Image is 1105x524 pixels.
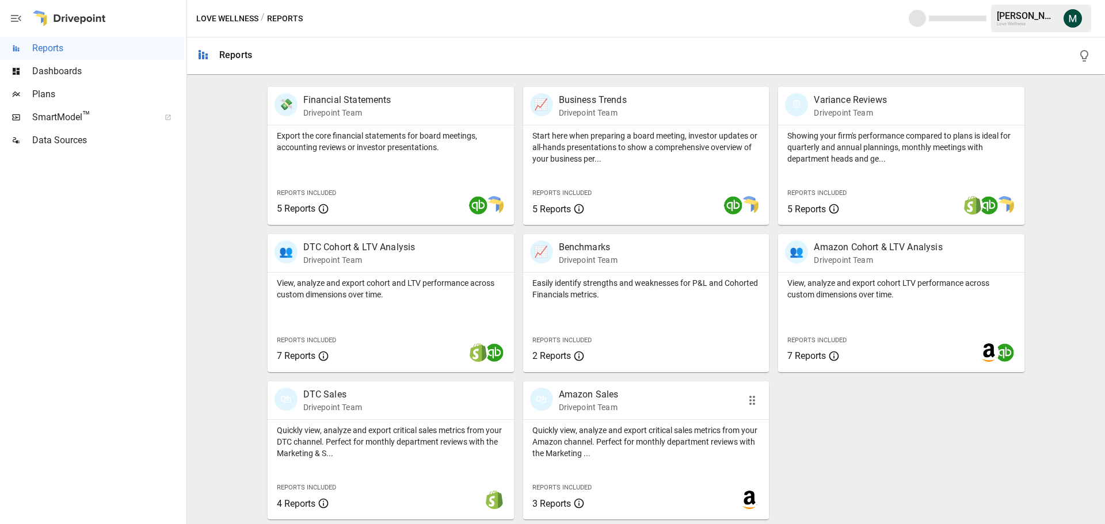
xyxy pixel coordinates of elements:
img: Michael Cormack [1064,9,1082,28]
p: Benchmarks [559,240,618,254]
span: 7 Reports [787,350,826,361]
div: 💸 [275,93,298,116]
img: shopify [469,343,487,362]
img: smart model [740,196,759,215]
img: smart model [996,196,1014,215]
img: amazon [980,343,998,362]
span: Plans [32,87,184,101]
img: amazon [740,491,759,509]
span: 4 Reports [277,498,315,509]
img: shopify [485,491,504,509]
p: Financial Statements [303,93,391,107]
img: quickbooks [724,196,742,215]
img: quickbooks [996,343,1014,362]
p: Drivepoint Team [814,254,942,266]
div: [PERSON_NAME] [997,10,1057,21]
span: Reports Included [532,484,592,491]
div: 👥 [275,240,298,263]
p: Amazon Sales [559,388,619,401]
p: Quickly view, analyze and export critical sales metrics from your Amazon channel. Perfect for mon... [532,424,760,459]
span: 3 Reports [532,498,571,509]
span: 7 Reports [277,350,315,361]
p: View, analyze and export cohort and LTV performance across custom dimensions over time. [277,277,505,300]
p: Business Trends [559,93,627,107]
p: Export the core financial statements for board meetings, accounting reviews or investor presentat... [277,130,505,153]
img: smart model [485,196,504,215]
span: ™ [82,109,90,123]
p: Easily identify strengths and weaknesses for P&L and Cohorted Financials metrics. [532,277,760,300]
div: / [261,12,265,26]
span: Reports [32,41,184,55]
button: Michael Cormack [1057,2,1089,35]
p: Drivepoint Team [303,107,391,118]
div: 🗓 [785,93,808,116]
p: Showing your firm's performance compared to plans is ideal for quarterly and annual plannings, mo... [787,130,1015,165]
span: 5 Reports [787,204,826,215]
p: Drivepoint Team [814,107,886,118]
p: DTC Sales [303,388,362,401]
img: quickbooks [485,343,504,362]
span: 5 Reports [277,203,315,214]
span: Reports Included [532,189,592,197]
div: Reports [219,49,252,60]
div: 📈 [530,93,553,116]
p: Quickly view, analyze and export critical sales metrics from your DTC channel. Perfect for monthl... [277,424,505,459]
p: DTC Cohort & LTV Analysis [303,240,416,254]
p: Variance Reviews [814,93,886,107]
p: Drivepoint Team [303,401,362,413]
div: 👥 [785,240,808,263]
span: Dashboards [32,64,184,78]
img: shopify [963,196,982,215]
div: 🛍 [530,388,553,411]
span: SmartModel [32,110,152,124]
span: Reports Included [787,189,847,197]
span: Reports Included [277,336,336,344]
div: 📈 [530,240,553,263]
p: Drivepoint Team [559,254,618,266]
button: Love Wellness [196,12,258,26]
p: Drivepoint Team [303,254,416,266]
div: Love Wellness [997,21,1057,26]
img: quickbooks [980,196,998,215]
p: Drivepoint Team [559,107,627,118]
span: Reports Included [787,336,847,344]
span: 5 Reports [532,204,571,215]
img: quickbooks [469,196,487,215]
p: Amazon Cohort & LTV Analysis [814,240,942,254]
span: Reports Included [277,189,336,197]
div: 🛍 [275,388,298,411]
span: Reports Included [532,336,592,344]
span: 2 Reports [532,350,571,361]
p: Start here when preparing a board meeting, investor updates or all-hands presentations to show a ... [532,130,760,165]
span: Reports Included [277,484,336,491]
span: Data Sources [32,133,184,147]
p: View, analyze and export cohort LTV performance across custom dimensions over time. [787,277,1015,300]
p: Drivepoint Team [559,401,619,413]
